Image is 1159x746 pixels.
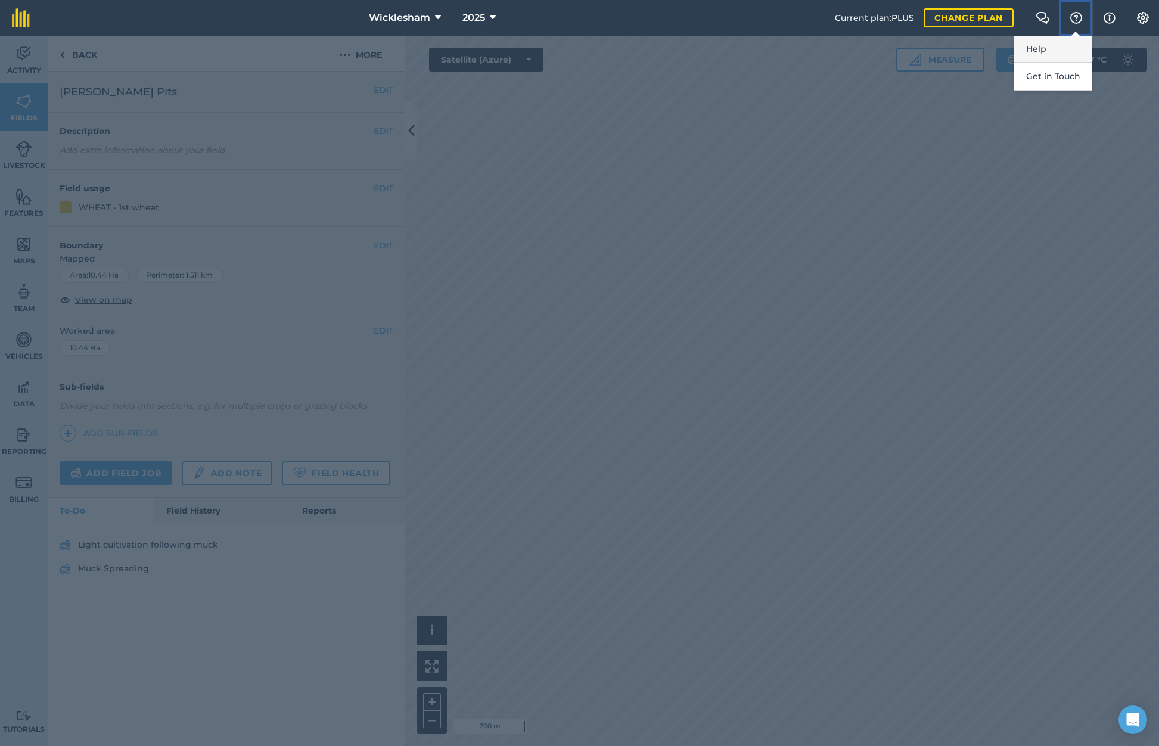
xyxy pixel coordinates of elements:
span: Current plan : PLUS [835,11,914,24]
img: A question mark icon [1069,12,1083,24]
a: Help [1014,36,1092,63]
img: fieldmargin Logo [12,8,30,27]
img: svg+xml;base64,PHN2ZyB4bWxucz0iaHR0cDovL3d3dy53My5vcmcvMjAwMC9zdmciIHdpZHRoPSIxNyIgaGVpZ2h0PSIxNy... [1104,11,1116,25]
div: Open Intercom Messenger [1118,705,1147,734]
span: 2025 [462,11,485,25]
img: A cog icon [1136,12,1150,24]
button: Get in Touch [1014,63,1092,91]
span: Wicklesham [369,11,430,25]
img: Two speech bubbles overlapping with the left bubble in the forefront [1036,12,1050,24]
a: Change plan [924,8,1014,27]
